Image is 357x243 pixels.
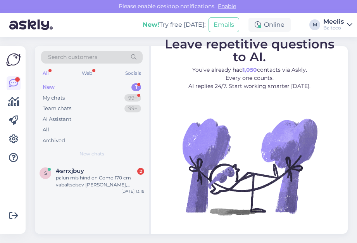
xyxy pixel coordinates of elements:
span: #srrxjbuy [56,167,84,174]
div: Web [80,68,94,78]
div: My chats [43,94,65,102]
div: Try free [DATE]: [143,20,205,29]
div: 2 [137,168,144,175]
span: Enable [216,3,238,10]
div: Online [248,18,291,32]
div: 99+ [124,105,141,112]
span: Search customers [48,53,97,61]
a: MeelisBalteco [323,19,352,31]
div: All [43,126,49,134]
div: 99+ [124,94,141,102]
span: Leave repetitive questions to AI. [165,36,334,64]
span: s [44,170,47,176]
div: Team chats [43,105,71,112]
div: Socials [124,68,143,78]
div: All [41,68,50,78]
button: Emails [209,17,239,32]
div: [DATE] 13:18 [121,188,144,194]
div: New [43,83,55,91]
div: palun mis hind on Como 170 cm vabaltseisev [PERSON_NAME], [PERSON_NAME] põhjakorgiga [56,174,144,188]
div: Balteco [323,25,344,31]
img: No Chat active [180,97,319,236]
p: You’ve already had contacts via Askly. Every one counts. AI replies 24/7. Start working smarter [... [158,66,341,90]
b: 1,050 [243,66,257,73]
div: Meelis [323,19,344,25]
div: 1 [131,83,141,91]
div: M [309,19,320,30]
b: New! [143,21,159,28]
img: Askly Logo [6,52,21,67]
span: New chats [79,150,104,157]
div: Archived [43,137,65,145]
div: AI Assistant [43,115,71,123]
